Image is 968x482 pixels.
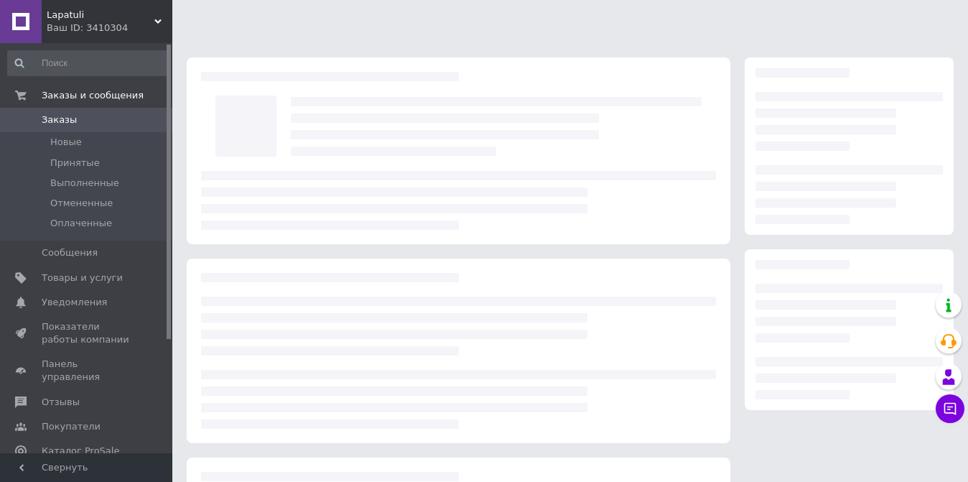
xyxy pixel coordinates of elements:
span: Заказы [42,113,77,126]
span: Оплаченные [50,217,112,230]
span: Заказы и сообщения [42,89,144,102]
span: Показатели работы компании [42,320,133,346]
span: Покупатели [42,420,101,433]
span: Товары и услуги [42,272,123,284]
span: Выполненные [50,177,119,190]
span: Новые [50,136,82,149]
span: Сообщения [42,246,98,259]
span: Отмененные [50,197,113,210]
span: Отзывы [42,396,80,409]
span: Панель управления [42,358,133,384]
input: Поиск [7,50,169,76]
span: Уведомления [42,296,107,309]
button: Чат с покупателем [936,394,964,423]
div: Ваш ID: 3410304 [47,22,172,34]
span: Каталог ProSale [42,445,119,458]
span: Принятые [50,157,100,170]
span: Lapatuli [47,9,154,22]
